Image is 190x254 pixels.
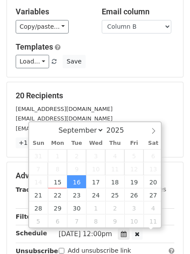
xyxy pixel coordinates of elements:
[86,140,105,146] span: Wed
[16,125,113,132] small: [EMAIL_ADDRESS][DOMAIN_NAME]
[86,149,105,162] span: September 3, 2025
[48,162,67,175] span: September 8, 2025
[124,175,143,188] span: September 19, 2025
[48,149,67,162] span: September 1, 2025
[16,213,38,220] strong: Filters
[143,175,163,188] span: September 20, 2025
[16,171,174,180] h5: Advanced
[86,214,105,227] span: October 8, 2025
[67,175,86,188] span: September 16, 2025
[16,20,69,33] a: Copy/paste...
[29,162,48,175] span: September 7, 2025
[102,7,175,17] h5: Email column
[48,140,67,146] span: Mon
[67,214,86,227] span: October 7, 2025
[16,42,53,51] a: Templates
[29,188,48,201] span: September 21, 2025
[16,91,174,100] h5: 20 Recipients
[105,149,124,162] span: September 4, 2025
[16,186,45,193] strong: Tracking
[105,162,124,175] span: September 11, 2025
[86,175,105,188] span: September 17, 2025
[143,214,163,227] span: October 11, 2025
[124,162,143,175] span: September 12, 2025
[48,201,67,214] span: September 29, 2025
[63,55,85,68] button: Save
[143,188,163,201] span: September 27, 2025
[143,201,163,214] span: October 4, 2025
[16,115,113,122] small: [EMAIL_ADDRESS][DOMAIN_NAME]
[124,188,143,201] span: September 26, 2025
[48,214,67,227] span: October 6, 2025
[29,140,48,146] span: Sun
[105,175,124,188] span: September 18, 2025
[105,214,124,227] span: October 9, 2025
[124,201,143,214] span: October 3, 2025
[16,7,89,17] h5: Variables
[29,201,48,214] span: September 28, 2025
[105,140,124,146] span: Thu
[143,149,163,162] span: September 6, 2025
[124,214,143,227] span: October 10, 2025
[143,162,163,175] span: September 13, 2025
[86,201,105,214] span: October 1, 2025
[105,201,124,214] span: October 2, 2025
[16,137,52,148] a: +17 more
[147,212,190,254] iframe: Chat Widget
[16,55,49,68] a: Load...
[143,140,163,146] span: Sat
[16,106,113,112] small: [EMAIL_ADDRESS][DOMAIN_NAME]
[67,188,86,201] span: September 23, 2025
[48,188,67,201] span: September 22, 2025
[16,230,47,237] strong: Schedule
[105,188,124,201] span: September 25, 2025
[29,214,48,227] span: October 5, 2025
[29,175,48,188] span: September 14, 2025
[67,149,86,162] span: September 2, 2025
[124,140,143,146] span: Fri
[67,162,86,175] span: September 9, 2025
[29,149,48,162] span: August 31, 2025
[86,188,105,201] span: September 24, 2025
[59,230,112,238] span: [DATE] 12:00pm
[124,149,143,162] span: September 5, 2025
[86,162,105,175] span: September 10, 2025
[67,140,86,146] span: Tue
[67,201,86,214] span: September 30, 2025
[104,126,135,134] input: Year
[48,175,67,188] span: September 15, 2025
